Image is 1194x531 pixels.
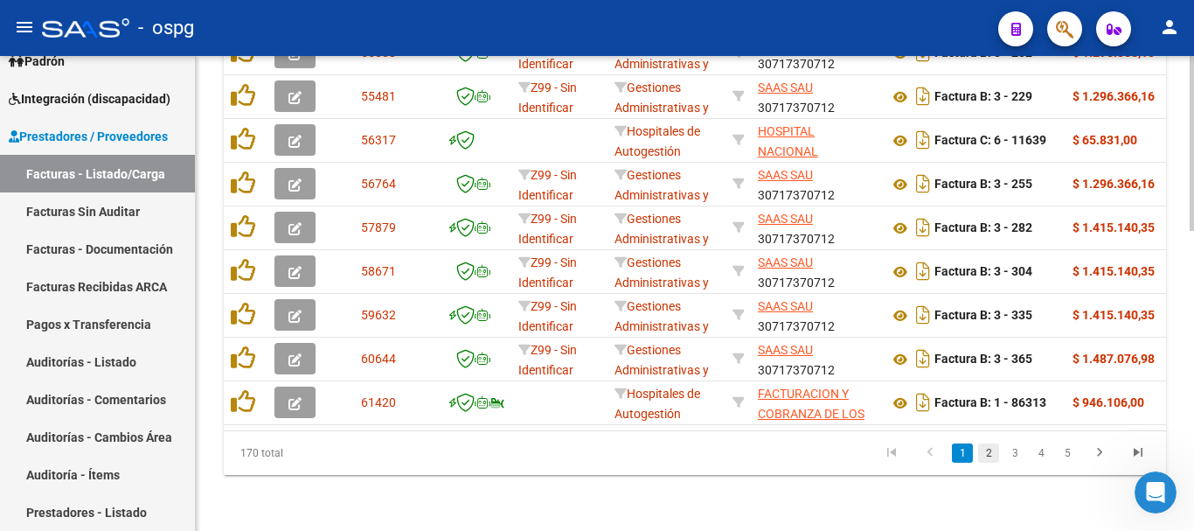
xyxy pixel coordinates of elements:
div: 30717370712 [758,165,875,202]
strong: Factura B: 3 - 304 [934,265,1032,279]
a: go to previous page [913,444,947,463]
span: 60644 [361,352,396,366]
span: 56317 [361,133,396,147]
strong: Factura B: 3 - 282 [934,221,1032,235]
span: Z99 - Sin Identificar [518,343,577,377]
li: page 3 [1002,438,1028,468]
span: Hospitales de Autogestión [614,387,700,421]
span: SAAS SAU [758,212,813,226]
span: 57879 [361,220,396,234]
div: 30717370712 [758,297,875,333]
a: 5 [1057,444,1078,463]
p: Necesitás ayuda? [35,184,315,213]
div: Envíanos un mensaje [36,250,292,269]
span: Gestiones Administrativas y Otros [614,299,709,353]
a: go to first page [875,444,908,463]
span: Z99 - Sin Identificar [518,212,577,246]
strong: $ 1.415.140,35 [1073,308,1155,322]
span: Gestiones Administrativas y Otros [614,168,709,222]
i: Descargar documento [912,126,934,154]
i: Descargar documento [912,301,934,329]
strong: $ 946.106,00 [1073,395,1144,409]
span: Hospitales de Autogestión [614,124,700,158]
div: 30635976809 [758,122,875,158]
span: 58671 [361,264,396,278]
strong: Factura B: 3 - 335 [934,309,1032,323]
span: 59632 [361,308,396,322]
span: Gestiones Administrativas y Otros [614,80,709,135]
strong: Factura C: 6 - 11639 [934,134,1046,148]
i: Descargar documento [912,388,934,416]
strong: Factura B: 3 - 202 [934,46,1032,60]
a: go to next page [1083,444,1116,463]
p: Hola! [PERSON_NAME] [35,124,315,184]
span: - ospg [138,9,194,47]
a: go to last page [1121,444,1155,463]
mat-icon: menu [14,17,35,38]
span: Mensajes [233,414,290,426]
strong: $ 1.296.366,16 [1073,89,1155,103]
strong: $ 1.296.366,16 [1073,177,1155,191]
strong: $ 1.487.076,98 [1073,352,1155,366]
a: 3 [1004,444,1025,463]
span: SAAS SAU [758,343,813,357]
iframe: Intercom live chat [1135,472,1177,514]
i: Descargar documento [912,213,934,241]
span: Inicio [69,414,107,426]
span: SAAS SAU [758,255,813,269]
span: 56764 [361,177,396,191]
strong: Factura B: 3 - 255 [934,178,1032,192]
span: Z99 - Sin Identificar [518,299,577,333]
span: FACTURACION Y COBRANZA DE LOS EFECTORES PUBLICOS S.E. [758,387,864,460]
span: Gestiones Administrativas y Otros [614,212,709,266]
button: Mensajes [175,370,350,440]
span: 55481 [361,89,396,103]
div: Envíanos un mensaje [17,235,332,283]
span: Z99 - Sin Identificar [518,168,577,202]
div: 30717370712 [758,253,875,290]
span: Z99 - Sin Identificar [518,80,577,115]
i: Descargar documento [912,82,934,110]
span: Prestadores / Proveedores [9,127,168,146]
span: SAAS SAU [758,299,813,313]
span: 61420 [361,395,396,409]
i: Descargar documento [912,257,934,285]
a: 2 [978,444,999,463]
strong: Factura B: 3 - 365 [934,353,1032,367]
div: 170 total [224,431,409,475]
span: Gestiones Administrativas y Otros [614,343,709,397]
span: Z99 - Sin Identificar [518,255,577,290]
strong: $ 65.831,00 [1073,133,1137,147]
i: Descargar documento [912,170,934,198]
li: page 1 [949,438,975,468]
div: Cerrar [301,28,332,59]
div: 30717370712 [758,78,875,115]
div: 30715497456 [758,384,875,421]
span: Integración (discapacidad) [9,89,170,108]
strong: $ 1.415.140,35 [1073,264,1155,278]
span: SAAS SAU [758,168,813,182]
strong: $ 1.415.140,35 [1073,220,1155,234]
span: SAAS SAU [758,80,813,94]
a: 4 [1031,444,1052,463]
span: Gestiones Administrativas y Otros [614,37,709,91]
a: 1 [952,444,973,463]
li: page 2 [975,438,1002,468]
li: page 5 [1054,438,1080,468]
li: page 4 [1028,438,1054,468]
span: Gestiones Administrativas y Otros [614,255,709,310]
mat-icon: person [1159,17,1180,38]
div: 30717370712 [758,340,875,377]
div: 30717370712 [758,209,875,246]
span: HOSPITAL NACIONAL PROFESOR [PERSON_NAME] [758,124,851,198]
strong: Factura B: 1 - 86313 [934,396,1046,410]
i: Descargar documento [912,345,934,373]
strong: Factura B: 3 - 229 [934,90,1032,104]
span: Padrón [9,52,65,71]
